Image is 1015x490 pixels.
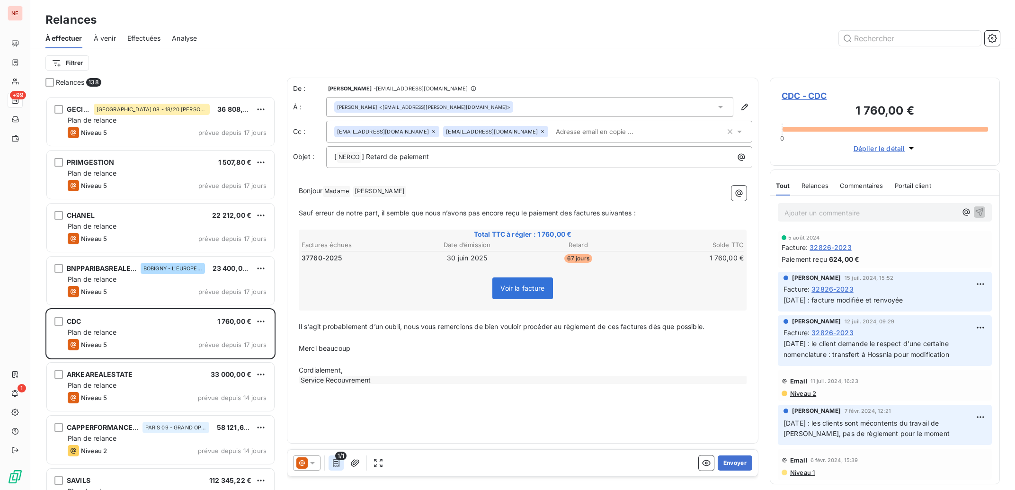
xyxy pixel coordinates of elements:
[10,91,26,99] span: +99
[81,288,107,295] span: Niveau 5
[299,187,322,195] span: Bonjour
[293,127,326,136] label: Cc :
[839,31,981,46] input: Rechercher
[412,240,523,250] th: Date d’émission
[198,129,267,136] span: prévue depuis 17 jours
[81,129,107,136] span: Niveau 5
[845,275,893,281] span: 15 juil. 2024, 15:52
[801,182,828,189] span: Relances
[412,253,523,263] td: 30 juin 2025
[217,105,257,113] span: 36 808,81 €
[198,394,267,401] span: prévue depuis 14 jours
[302,253,342,263] span: 37760-2025
[68,222,116,230] span: Plan de relance
[213,264,253,272] span: 23 400,00 €
[45,93,276,490] div: grid
[983,458,1006,481] iframe: Intercom live chat
[143,266,202,271] span: BOBIGNY - L'EUROPEEN
[784,419,950,438] span: [DATE] : les clients sont mécontents du travail de [PERSON_NAME], pas de règlement pour le moment
[337,104,510,110] div: <[EMAIL_ADDRESS][PERSON_NAME][DOMAIN_NAME]>
[67,158,115,166] span: PRIMGESTION
[8,6,23,21] div: NE
[500,284,544,292] span: Voir la facture
[789,390,816,397] span: Niveau 2
[81,394,107,401] span: Niveau 5
[67,370,133,378] span: ARKEAREALESTATE
[552,125,661,139] input: Adresse email en copie ...
[86,78,101,87] span: 138
[845,319,894,324] span: 12 juil. 2024, 09:29
[851,143,919,154] button: Déplier le détail
[218,158,252,166] span: 1 507,80 €
[299,344,350,352] span: Merci beaucoup
[68,381,116,389] span: Plan de relance
[212,211,251,219] span: 22 212,00 €
[68,116,116,124] span: Plan de relance
[337,129,429,134] span: [EMAIL_ADDRESS][DOMAIN_NAME]
[634,253,745,263] td: 1 760,00 €
[334,152,337,160] span: [
[328,86,372,91] span: [PERSON_NAME]
[299,366,343,374] span: Cordialement,
[217,423,255,431] span: 58 121,66 €
[776,182,790,189] span: Tout
[211,370,251,378] span: 33 000,00 €
[784,328,810,338] span: Facture :
[67,264,140,272] span: BNPPARIBASREALEST
[792,407,841,415] span: [PERSON_NAME]
[790,377,808,385] span: Email
[784,284,810,294] span: Facture :
[81,447,107,454] span: Niveau 2
[718,455,752,471] button: Envoyer
[18,384,26,392] span: 1
[446,129,538,134] span: [EMAIL_ADDRESS][DOMAIN_NAME]
[67,317,81,325] span: CDC
[67,423,145,431] span: CAPPERFORMANCEINV
[782,254,827,264] span: Paiement reçu
[810,378,858,384] span: 11 juil. 2024, 16:23
[788,235,820,241] span: 5 août 2024
[198,341,267,348] span: prévue depuis 17 jours
[810,457,858,463] span: 6 févr. 2024, 15:39
[68,169,116,177] span: Plan de relance
[792,274,841,282] span: [PERSON_NAME]
[337,104,377,110] span: [PERSON_NAME]
[792,317,841,326] span: [PERSON_NAME]
[56,78,84,87] span: Relances
[293,102,326,112] label: À :
[782,242,808,252] span: Facture :
[840,182,883,189] span: Commentaires
[81,235,107,242] span: Niveau 5
[335,452,347,460] span: 1/1
[293,152,314,160] span: Objet :
[782,89,988,102] span: CDC - CDC
[68,328,116,336] span: Plan de relance
[67,211,95,219] span: CHANEL
[97,107,207,112] span: [GEOGRAPHIC_DATA] 08 - 18/20 [PERSON_NAME]
[45,34,82,43] span: À effectuer
[845,408,891,414] span: 7 févr. 2024, 12:21
[127,34,161,43] span: Effectuées
[337,152,361,163] span: NERCO
[782,102,988,121] h3: 1 760,00 €
[634,240,745,250] th: Solde TTC
[895,182,931,189] span: Portail client
[198,235,267,242] span: prévue depuis 17 jours
[68,275,116,283] span: Plan de relance
[829,254,859,264] span: 624,00 €
[67,476,90,484] span: SAVILS
[81,182,107,189] span: Niveau 5
[299,322,704,330] span: Il s’agit probablement d’un oubli, nous vous remercions de bien vouloir procéder au règlement de ...
[811,328,854,338] span: 32826-2023
[784,296,903,304] span: [DATE] : facture modifiée et renvoyée
[810,242,852,252] span: 32826-2023
[217,317,252,325] span: 1 760,00 €
[198,288,267,295] span: prévue depuis 17 jours
[145,425,206,430] span: PARIS 09 - GRAND OPERA
[523,240,633,250] th: Retard
[789,469,815,476] span: Niveau 1
[293,84,326,93] span: De :
[353,186,406,197] span: [PERSON_NAME]
[784,339,951,358] span: [DATE] : le client demande le respect d'une certaine nomenclature : transfert à Hossnia pour modi...
[299,209,636,217] span: Sauf erreur de notre part, il semble que nous n’avons pas encore reçu le paiement des factures su...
